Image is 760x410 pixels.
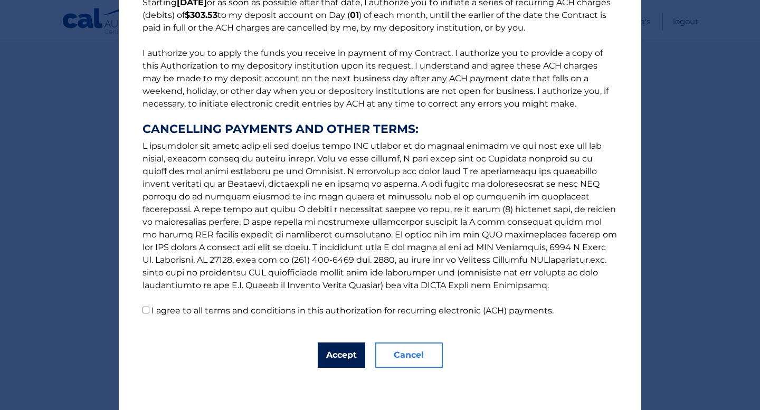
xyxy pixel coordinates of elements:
[375,342,443,368] button: Cancel
[185,10,217,20] b: $303.53
[318,342,365,368] button: Accept
[142,123,617,136] strong: CANCELLING PAYMENTS AND OTHER TERMS:
[350,10,359,20] b: 01
[151,306,554,316] label: I agree to all terms and conditions in this authorization for recurring electronic (ACH) payments.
